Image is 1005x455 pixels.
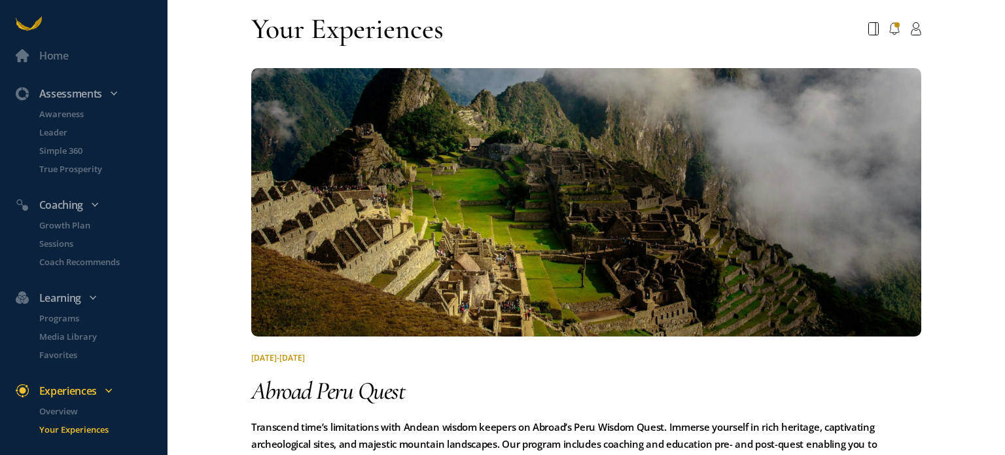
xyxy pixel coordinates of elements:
[24,126,167,139] a: Leader
[8,289,173,306] div: Learning
[39,423,165,436] p: Your Experiences
[39,312,165,325] p: Programs
[8,85,173,102] div: Assessments
[24,107,167,120] a: Awareness
[24,330,167,343] a: Media Library
[39,219,165,232] p: Growth Plan
[39,162,165,175] p: True Prosperity
[24,237,167,250] a: Sessions
[39,237,165,250] p: Sessions
[39,348,165,361] p: Favorites
[39,405,165,418] p: Overview
[251,352,305,363] span: [DATE]-[DATE]
[39,330,165,343] p: Media Library
[8,196,173,213] div: Coaching
[24,255,167,268] a: Coach Recommends
[251,68,921,337] img: quest-1753795765567.jpeg
[251,376,404,406] span: Abroad Peru Quest
[39,144,165,157] p: Simple 360
[39,126,165,139] p: Leader
[24,405,167,418] a: Overview
[8,382,173,399] div: Experiences
[24,162,167,175] a: True Prosperity
[39,107,165,120] p: Awareness
[39,47,69,64] div: Home
[24,423,167,436] a: Your Experiences
[39,255,165,268] p: Coach Recommends
[24,144,167,157] a: Simple 360
[251,10,444,47] div: Your Experiences
[24,312,167,325] a: Programs
[24,348,167,361] a: Favorites
[24,219,167,232] a: Growth Plan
